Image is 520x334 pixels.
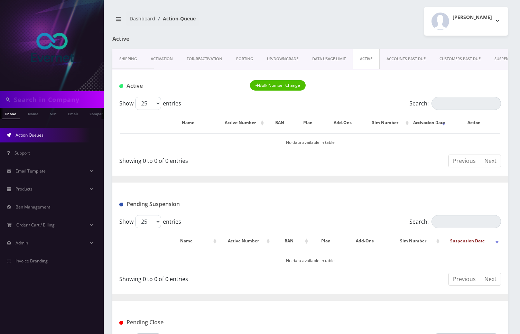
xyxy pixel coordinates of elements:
[353,49,380,69] a: ACTIVE
[250,80,306,91] button: Bulk Number Change
[266,113,294,133] th: BAN
[16,186,32,192] span: Products
[119,215,181,228] label: Show entries
[120,133,500,151] td: No data available in table
[342,231,388,251] th: Add-Ons
[431,97,501,110] input: Search:
[119,272,305,283] div: Showing 0 to 0 of 0 entries
[16,258,48,264] span: Invoice Branding
[144,49,180,69] a: Activation
[389,231,441,251] th: Sim Number: activate to sort column ascending
[16,132,44,138] span: Action Queues
[16,204,50,210] span: Ban Management
[480,155,501,167] a: Next
[294,113,322,133] th: Plan
[119,319,240,326] h1: Pending Close
[135,215,161,228] select: Showentries
[112,11,305,31] nav: breadcrumb
[219,231,271,251] th: Active Number: activate to sort column ascending
[65,108,81,119] a: Email
[16,240,28,246] span: Admin
[453,15,492,20] h2: [PERSON_NAME]
[16,168,46,174] span: Email Template
[119,203,123,206] img: Pending Suspension
[112,36,237,42] h1: Active
[2,108,20,119] a: Phone
[16,222,55,228] span: Order / Cart / Billing
[322,113,363,133] th: Add-Ons
[25,108,42,119] a: Name
[448,113,500,133] th: Action
[364,113,410,133] th: Sim Number: activate to sort column ascending
[155,15,196,22] li: Action-Queue
[219,113,266,133] th: Active Number: activate to sort column ascending
[86,108,109,119] a: Company
[119,83,240,89] h1: Active
[442,231,500,251] th: Suspension Date: activate to sort column ascending
[112,49,144,69] a: Shipping
[119,201,240,207] h1: Pending Suspension
[119,154,305,165] div: Showing 0 to 0 of 0 entries
[380,49,433,69] a: ACCOUNTS PAST DUE
[448,155,480,167] a: Previous
[433,49,488,69] a: CUSTOMERS PAST DUE
[120,252,500,269] td: No data available in table
[47,108,60,119] a: SIM
[424,7,508,36] button: [PERSON_NAME]
[14,93,102,106] input: Search in Company
[260,49,305,69] a: UP/DOWNGRADE
[411,113,447,133] th: Activation Date: activate to sort column ascending
[119,97,181,110] label: Show entries
[21,19,83,81] img: EverNet
[158,113,218,133] th: Name
[431,215,501,228] input: Search:
[180,49,229,69] a: FOR-REActivation
[15,150,30,156] span: Support
[305,49,353,69] a: DATA USAGE LIMIT
[119,84,123,88] img: Active
[272,231,309,251] th: BAN: activate to sort column ascending
[158,231,219,251] th: Name: activate to sort column ascending
[119,321,123,325] img: Pending Close
[480,273,501,286] a: Next
[409,215,501,228] label: Search:
[310,231,341,251] th: Plan
[448,273,480,286] a: Previous
[130,15,155,22] a: Dashboard
[229,49,260,69] a: PORTING
[135,97,161,110] select: Showentries
[409,97,501,110] label: Search:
